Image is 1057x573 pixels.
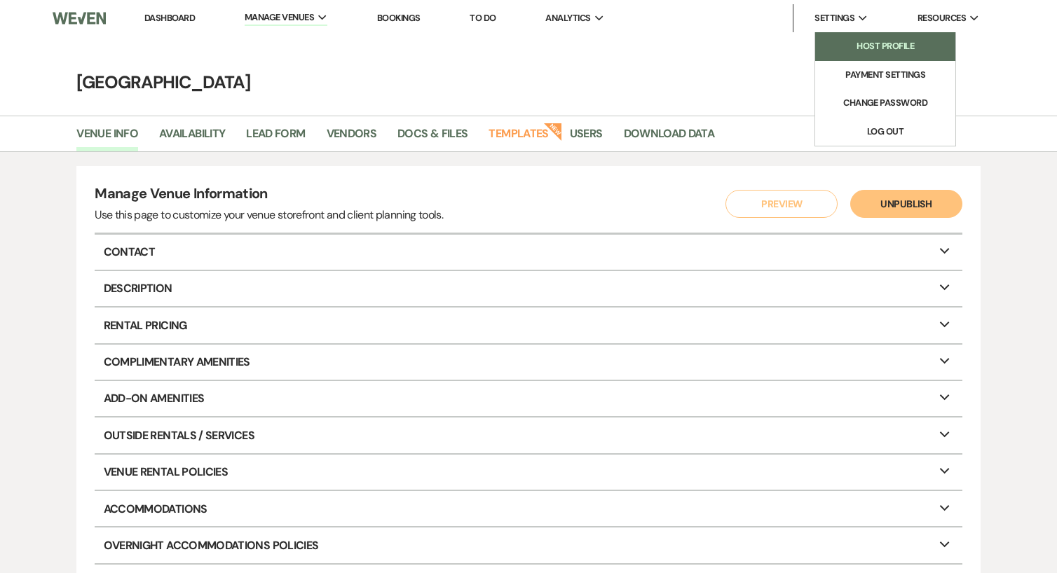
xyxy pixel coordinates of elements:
a: Docs & Files [397,125,468,151]
img: Weven Logo [53,4,105,33]
a: Payment Settings [815,61,955,89]
p: Accommodations [95,491,962,526]
a: Dashboard [144,12,195,24]
button: Unpublish [850,190,962,218]
p: Venue Rental Policies [95,455,962,490]
strong: New [543,121,563,141]
h4: [GEOGRAPHIC_DATA] [24,70,1033,95]
a: Venue Info [76,125,138,151]
a: Lead Form [246,125,305,151]
a: Bookings [377,12,421,24]
li: Payment Settings [822,68,948,82]
a: Log Out [815,118,955,146]
span: Analytics [545,11,590,25]
a: Download Data [624,125,715,151]
a: Host Profile [815,32,955,60]
p: Complimentary Amenities [95,345,962,380]
button: Preview [725,190,838,218]
a: Templates [489,125,548,151]
p: Rental Pricing [95,308,962,343]
span: Settings [814,11,854,25]
p: Contact [95,235,962,270]
div: Use this page to customize your venue storefront and client planning tools. [95,207,443,223]
a: Users [570,125,603,151]
a: Change Password [815,89,955,117]
a: Vendors [327,125,377,151]
a: Preview [723,190,835,218]
h4: Manage Venue Information [95,184,443,207]
a: Availability [159,125,225,151]
p: Overnight Accommodations Policies [95,527,962,562]
p: Add-On Amenities [95,381,962,416]
a: To Do [470,12,496,24]
span: Resources [918,11,966,25]
li: Change Password [822,96,948,110]
span: Manage Venues [245,11,314,25]
li: Host Profile [822,39,948,53]
p: Description [95,271,962,306]
p: Outside Rentals / Services [95,417,962,453]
